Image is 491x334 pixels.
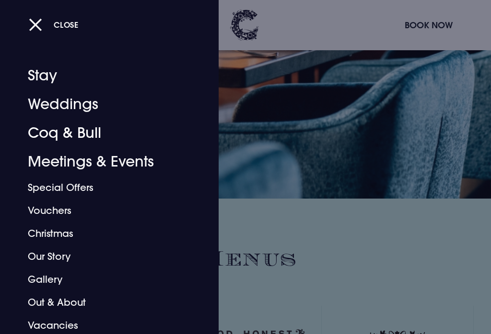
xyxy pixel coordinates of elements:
a: Coq & Bull [28,119,179,147]
a: Special Offers [28,176,179,199]
a: Vouchers [28,199,179,222]
a: Weddings [28,90,179,119]
a: Christmas [28,222,179,245]
a: Gallery [28,268,179,291]
a: Our Story [28,245,179,268]
a: Meetings & Events [28,147,179,176]
a: Stay [28,61,179,90]
span: Close [54,20,79,30]
button: Close [29,15,79,34]
a: Out & About [28,291,179,314]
